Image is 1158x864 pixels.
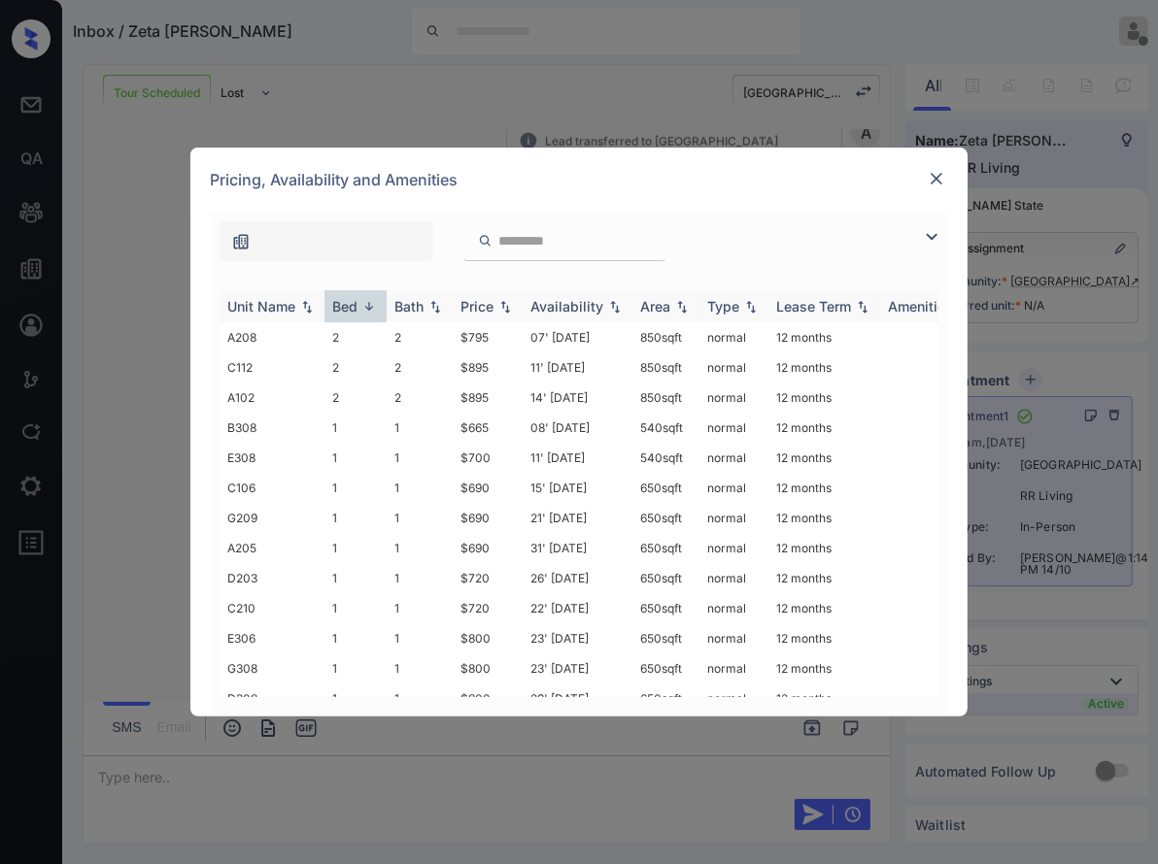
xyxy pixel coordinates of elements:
[460,298,494,315] div: Price
[699,593,768,623] td: normal
[387,533,453,563] td: 1
[768,623,880,653] td: 12 months
[453,443,523,473] td: $700
[632,443,699,473] td: 540 sqft
[220,413,324,443] td: B308
[632,352,699,382] td: 850 sqft
[387,623,453,653] td: 1
[768,413,880,443] td: 12 months
[632,563,699,593] td: 650 sqft
[332,298,358,315] div: Bed
[426,300,445,314] img: sorting
[324,322,387,352] td: 2
[523,563,632,593] td: 26' [DATE]
[632,322,699,352] td: 850 sqft
[632,683,699,714] td: 650 sqft
[387,503,453,533] td: 1
[768,533,880,563] td: 12 months
[359,299,379,314] img: sorting
[324,443,387,473] td: 1
[523,593,632,623] td: 22' [DATE]
[387,563,453,593] td: 1
[523,322,632,352] td: 07' [DATE]
[699,623,768,653] td: normal
[699,503,768,533] td: normal
[523,473,632,503] td: 15' [DATE]
[220,563,324,593] td: D203
[231,232,251,251] img: icon-zuma
[190,148,968,212] div: Pricing, Availability and Amenities
[453,503,523,533] td: $690
[453,593,523,623] td: $720
[387,352,453,382] td: 2
[768,563,880,593] td: 12 months
[768,352,880,382] td: 12 months
[707,298,739,315] div: Type
[523,683,632,714] td: 29' [DATE]
[672,300,692,314] img: sorting
[699,563,768,593] td: normal
[523,382,632,413] td: 14' [DATE]
[768,382,880,413] td: 12 months
[453,683,523,714] td: $800
[220,322,324,352] td: A208
[453,563,523,593] td: $720
[478,232,493,249] img: icon-zuma
[632,473,699,503] td: 650 sqft
[927,169,946,188] img: close
[699,533,768,563] td: normal
[220,593,324,623] td: C210
[324,352,387,382] td: 2
[387,322,453,352] td: 2
[768,322,880,352] td: 12 months
[324,473,387,503] td: 1
[227,298,295,315] div: Unit Name
[453,322,523,352] td: $795
[220,623,324,653] td: E306
[453,533,523,563] td: $690
[523,623,632,653] td: 23' [DATE]
[324,563,387,593] td: 1
[888,298,953,315] div: Amenities
[768,683,880,714] td: 12 months
[640,298,670,315] div: Area
[453,382,523,413] td: $895
[324,503,387,533] td: 1
[632,593,699,623] td: 650 sqft
[220,653,324,683] td: G308
[523,653,632,683] td: 23' [DATE]
[220,382,324,413] td: A102
[324,382,387,413] td: 2
[776,298,851,315] div: Lease Term
[768,443,880,473] td: 12 months
[632,413,699,443] td: 540 sqft
[699,352,768,382] td: normal
[768,593,880,623] td: 12 months
[632,623,699,653] td: 650 sqft
[324,593,387,623] td: 1
[324,623,387,653] td: 1
[523,533,632,563] td: 31' [DATE]
[699,653,768,683] td: normal
[632,503,699,533] td: 650 sqft
[453,653,523,683] td: $800
[699,382,768,413] td: normal
[523,352,632,382] td: 11' [DATE]
[699,443,768,473] td: normal
[768,653,880,683] td: 12 months
[530,298,603,315] div: Availability
[699,683,768,714] td: normal
[220,352,324,382] td: C112
[453,413,523,443] td: $665
[853,300,872,314] img: sorting
[632,533,699,563] td: 650 sqft
[523,443,632,473] td: 11' [DATE]
[220,683,324,714] td: D308
[387,443,453,473] td: 1
[453,473,523,503] td: $690
[495,300,515,314] img: sorting
[387,473,453,503] td: 1
[387,382,453,413] td: 2
[768,503,880,533] td: 12 months
[220,533,324,563] td: A205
